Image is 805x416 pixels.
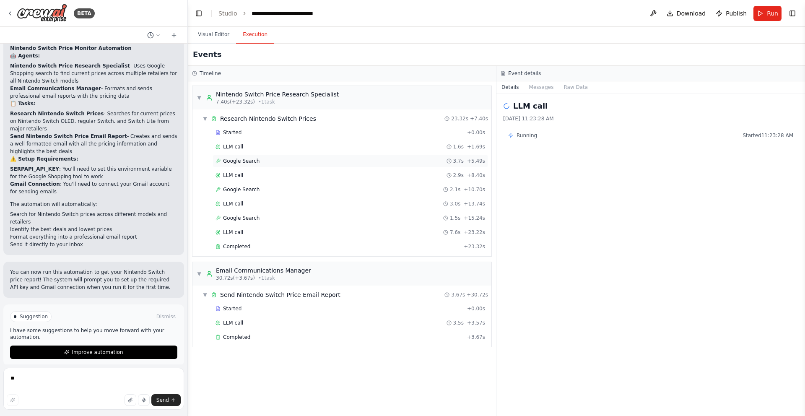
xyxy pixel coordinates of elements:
[451,115,468,122] span: 23.32s
[787,8,798,19] button: Show right sidebar
[10,211,177,226] li: Search for Nintendo Switch prices across different models and retailers
[7,394,18,406] button: Improve this prompt
[197,94,202,101] span: ▼
[10,181,60,187] strong: Gmail Connection
[223,229,243,236] span: LLM call
[450,200,460,207] span: 3.0s
[464,243,485,250] span: + 23.32s
[453,320,464,326] span: 3.5s
[10,268,177,291] p: You can now run this automation to get your Nintendo Switch price report! The system will prompt ...
[218,9,335,18] nav: breadcrumb
[464,215,485,221] span: + 15.24s
[167,30,181,40] button: Start a new chat
[223,158,260,164] span: Google Search
[450,229,460,236] span: 7.6s
[218,10,237,17] a: Studio
[467,320,485,326] span: + 3.57s
[258,275,275,281] span: • 1 task
[220,114,316,123] span: Research Nintendo Switch Prices
[10,166,59,172] strong: SERPAPI_API_KEY
[144,30,164,40] button: Switch to previous chat
[220,291,340,299] span: Send Nintendo Switch Price Email Report
[753,6,782,21] button: Run
[223,305,241,312] span: Started
[125,394,136,406] button: Upload files
[524,81,559,93] button: Messages
[17,4,67,23] img: Logo
[464,229,485,236] span: + 23.22s
[223,243,250,250] span: Completed
[467,143,485,150] span: + 1.69s
[10,156,78,162] strong: ⚠️ Setup Requirements:
[467,305,485,312] span: + 0.00s
[200,70,221,77] h3: Timeline
[223,320,243,326] span: LLM call
[223,215,260,221] span: Google Search
[10,86,101,91] strong: Email Communications Manager
[72,349,123,356] span: Improve automation
[517,132,537,139] span: Running
[677,9,706,18] span: Download
[726,9,747,18] span: Publish
[223,186,260,193] span: Google Search
[743,132,793,139] span: Started 11:23:28 AM
[10,133,127,139] strong: Send Nintendo Switch Price Email Report
[453,158,464,164] span: 3.7s
[503,115,798,122] div: [DATE] 11:23:28 AM
[10,133,177,155] li: - Creates and sends a well-formatted email with all the pricing information and highlights the be...
[464,200,485,207] span: + 13.74s
[155,312,177,321] button: Dismiss
[508,70,541,77] h3: Event details
[467,291,488,298] span: + 30.72s
[10,110,177,133] li: - Searches for current prices on Nintendo Switch OLED, regular Switch, and Switch Lite from major...
[193,8,205,19] button: Hide left sidebar
[10,241,177,248] li: Send it directly to your inbox
[197,270,202,277] span: ▼
[193,49,221,60] h2: Events
[258,99,275,105] span: • 1 task
[467,334,485,341] span: + 3.67s
[467,129,485,136] span: + 0.00s
[10,62,177,85] li: - Uses Google Shopping search to find current prices across multiple retailers for all Nintendo S...
[663,6,709,21] button: Download
[191,26,236,44] button: Visual Editor
[216,90,339,99] div: Nintendo Switch Price Research Specialist
[223,200,243,207] span: LLM call
[10,346,177,359] button: Improve automation
[10,85,177,100] li: - Formats and sends professional email reports with the pricing data
[451,291,465,298] span: 3.67s
[203,291,208,298] span: ▼
[10,200,177,208] p: The automation will automatically:
[453,143,464,150] span: 1.6s
[450,186,460,193] span: 2.1s
[236,26,274,44] button: Execution
[216,99,255,105] span: 7.40s (+23.32s)
[216,266,311,275] div: Email Communications Manager
[223,129,241,136] span: Started
[767,9,778,18] span: Run
[10,101,36,107] strong: 📋 Tasks:
[216,275,255,281] span: 30.72s (+3.67s)
[450,215,460,221] span: 1.5s
[138,394,150,406] button: Click to speak your automation idea
[203,115,208,122] span: ▼
[10,226,177,233] li: Identify the best deals and lowest prices
[464,186,485,193] span: + 10.70s
[10,63,130,69] strong: Nintendo Switch Price Research Specialist
[223,143,243,150] span: LLM call
[10,53,40,59] strong: 🤖 Agents:
[496,81,524,93] button: Details
[74,8,95,18] div: BETA
[10,180,177,195] li: : You'll need to connect your Gmail account for sending emails
[10,111,104,117] strong: Research Nintendo Switch Prices
[156,397,169,403] span: Send
[467,158,485,164] span: + 5.49s
[151,394,181,406] button: Send
[10,165,177,180] li: : You'll need to set this environment variable for the Google Shopping tool to work
[20,313,48,320] span: Suggestion
[453,172,464,179] span: 2.9s
[513,100,548,112] h2: LLM call
[712,6,750,21] button: Publish
[470,115,488,122] span: + 7.40s
[467,172,485,179] span: + 8.40s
